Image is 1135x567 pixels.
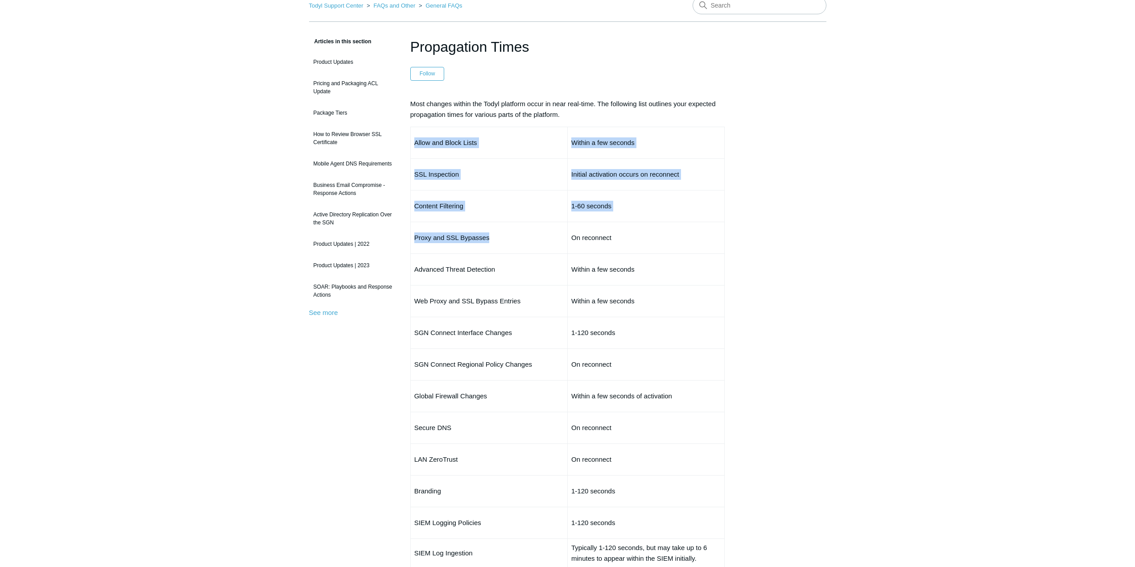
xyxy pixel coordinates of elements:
a: Product Updates | 2022 [309,236,397,252]
td: 1-120 seconds [567,507,724,538]
li: Todyl Support Center [309,2,365,9]
a: How to Review Browser SSL Certificate [309,126,397,151]
p: Global Firewall Changes [414,391,564,401]
h1: Propagation Times [410,36,725,58]
td: Allow and Block Lists [410,127,567,158]
p: Branding [414,486,564,497]
a: Pricing and Packaging ACL Update [309,75,397,100]
td: 1-120 seconds [567,475,724,507]
a: Product Updates [309,54,397,70]
button: Follow Article [410,67,445,80]
td: On reconnect [567,348,724,380]
td: On reconnect [567,443,724,475]
a: Active Directory Replication Over the SGN [309,206,397,231]
p: Most changes within the Todyl platform occur in near real-time. The following list outlines your ... [410,99,725,120]
p: Within a few seconds [571,137,721,148]
td: Within a few seconds [567,285,724,317]
a: Business Email Compromise - Response Actions [309,177,397,202]
a: Mobile Agent DNS Requirements [309,155,397,172]
p: Web Proxy and SSL Bypass Entries [414,296,564,306]
td: Within a few seconds [567,253,724,285]
td: Initial activation occurs on reconnect [567,158,724,190]
td: Within a few seconds of activation [567,380,724,412]
a: SOAR: Playbooks and Response Actions [309,278,397,303]
p: SGN Connect Regional Policy Changes [414,359,564,370]
p: Proxy and SSL Bypasses [414,232,564,243]
p: SIEM Logging Policies [414,517,564,528]
a: Product Updates | 2023 [309,257,397,274]
a: Todyl Support Center [309,2,363,9]
li: FAQs and Other [365,2,417,9]
p: LAN ZeroTrust [414,454,564,465]
p: SSL Inspection [414,169,564,180]
a: FAQs and Other [373,2,415,9]
span: Articles in this section [309,38,371,45]
td: 1-120 seconds [567,317,724,348]
td: On reconnect [567,222,724,253]
p: Secure DNS [414,422,564,433]
a: Package Tiers [309,104,397,121]
a: See more [309,309,338,316]
p: Advanced Threat Detection [414,264,564,275]
td: 1-60 seconds [567,190,724,222]
td: On reconnect [567,412,724,443]
a: General FAQs [425,2,462,9]
p: SGN Connect Interface Changes [414,327,564,338]
li: General FAQs [417,2,462,9]
p: Content Filtering [414,201,564,211]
